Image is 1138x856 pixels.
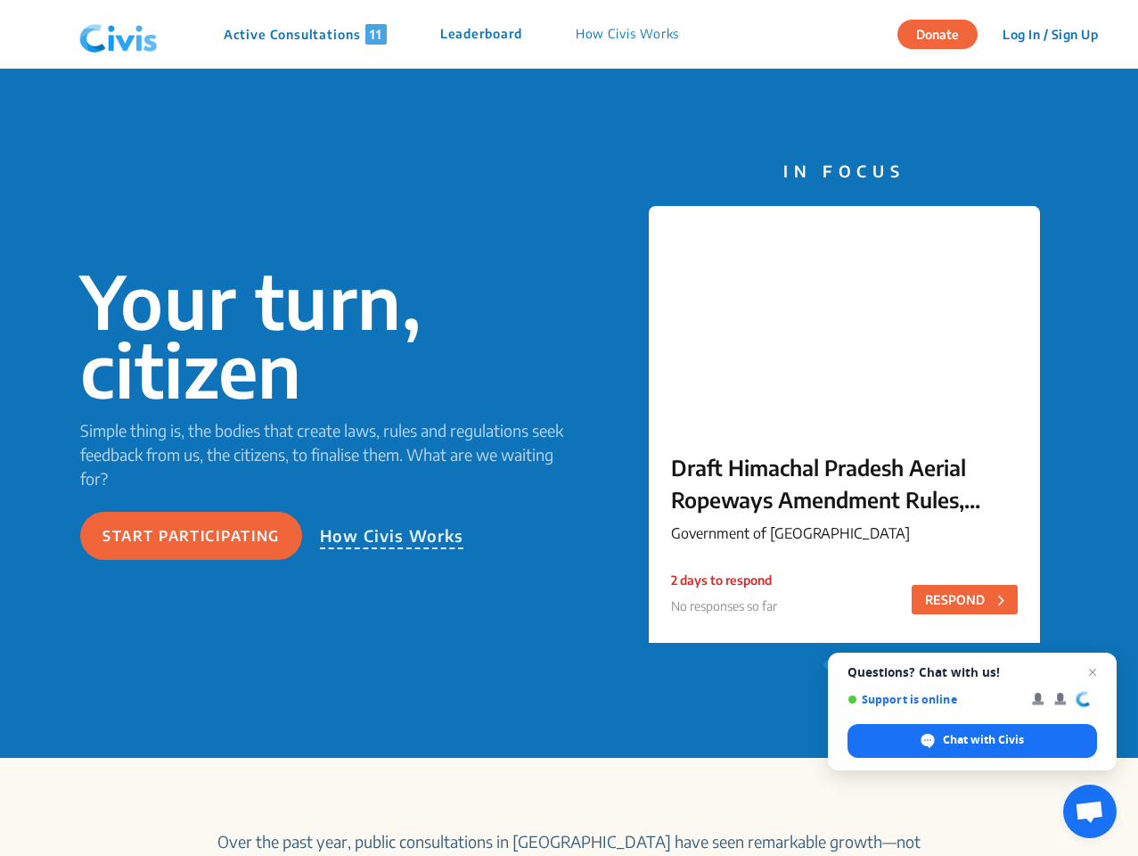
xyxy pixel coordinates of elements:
[671,523,1018,544] p: Government of [GEOGRAPHIC_DATA]
[671,571,777,589] p: 2 days to respond
[576,24,680,45] p: How Civis Works
[847,693,1019,706] span: Support is online
[440,24,522,45] p: Leaderboard
[320,523,464,549] p: How Civis Works
[897,20,978,49] button: Donate
[943,732,1024,748] span: Chat with Civis
[1063,785,1117,838] div: Open chat
[912,585,1018,614] button: RESPOND
[897,24,991,42] a: Donate
[991,21,1109,48] button: Log In / Sign Up
[649,206,1040,652] a: Draft Himachal Pradesh Aerial Ropeways Amendment Rules, 2025Government of [GEOGRAPHIC_DATA]2 days...
[847,665,1097,679] span: Questions? Chat with us!
[224,24,387,45] p: Active Consultations
[847,724,1097,758] div: Chat with Civis
[80,267,569,404] p: Your turn, citizen
[1082,662,1103,683] span: Close chat
[671,598,777,613] span: No responses so far
[80,512,302,560] button: Start participating
[365,24,387,45] span: 11
[671,451,1018,515] p: Draft Himachal Pradesh Aerial Ropeways Amendment Rules, 2025
[80,418,569,490] p: Simple thing is, the bodies that create laws, rules and regulations seek feedback from us, the ci...
[649,159,1040,183] p: IN FOCUS
[72,8,165,62] img: navlogo.png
